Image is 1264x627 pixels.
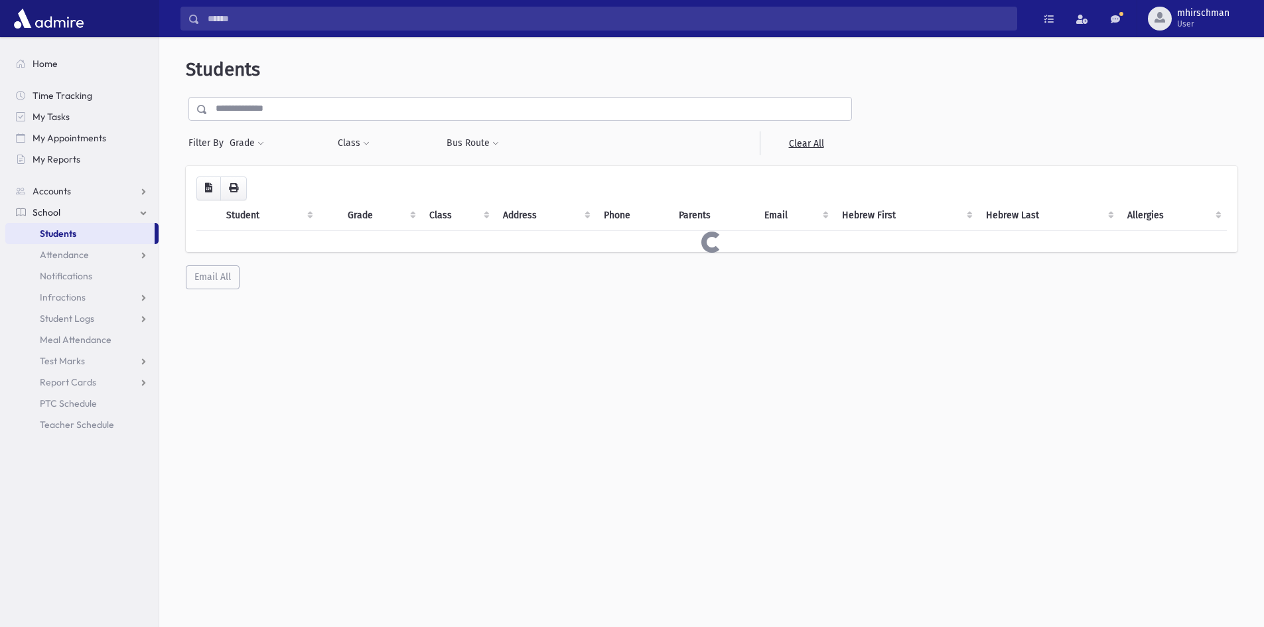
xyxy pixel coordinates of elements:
a: Students [5,223,155,244]
th: Address [495,200,596,231]
img: AdmirePro [11,5,87,32]
button: Print [220,176,247,200]
th: Allergies [1119,200,1227,231]
span: Infractions [40,291,86,303]
button: CSV [196,176,221,200]
a: My Appointments [5,127,159,149]
span: User [1177,19,1229,29]
a: PTC Schedule [5,393,159,414]
span: My Reports [33,153,80,165]
span: Notifications [40,270,92,282]
a: Infractions [5,287,159,308]
button: Grade [229,131,265,155]
a: Attendance [5,244,159,265]
th: Student [218,200,318,231]
span: Report Cards [40,376,96,388]
span: Teacher Schedule [40,419,114,431]
a: My Tasks [5,106,159,127]
th: Hebrew Last [978,200,1120,231]
button: Bus Route [446,131,500,155]
span: My Tasks [33,111,70,123]
span: Test Marks [40,355,85,367]
a: School [5,202,159,223]
span: mhirschman [1177,8,1229,19]
span: Accounts [33,185,71,197]
a: Accounts [5,180,159,202]
span: Filter By [188,136,229,150]
span: Time Tracking [33,90,92,102]
a: Home [5,53,159,74]
span: Students [40,228,76,240]
a: My Reports [5,149,159,170]
a: Notifications [5,265,159,287]
span: Students [186,58,260,80]
th: Class [421,200,496,231]
a: Report Cards [5,372,159,393]
span: School [33,206,60,218]
span: PTC Schedule [40,397,97,409]
th: Hebrew First [834,200,977,231]
a: Clear All [760,131,852,155]
th: Email [756,200,834,231]
span: Student Logs [40,313,94,324]
button: Class [337,131,370,155]
span: Home [33,58,58,70]
th: Grade [340,200,421,231]
a: Test Marks [5,350,159,372]
th: Phone [596,200,671,231]
span: Meal Attendance [40,334,111,346]
input: Search [200,7,1017,31]
a: Student Logs [5,308,159,329]
a: Time Tracking [5,85,159,106]
a: Teacher Schedule [5,414,159,435]
span: My Appointments [33,132,106,144]
th: Parents [671,200,756,231]
span: Attendance [40,249,89,261]
a: Meal Attendance [5,329,159,350]
button: Email All [186,265,240,289]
